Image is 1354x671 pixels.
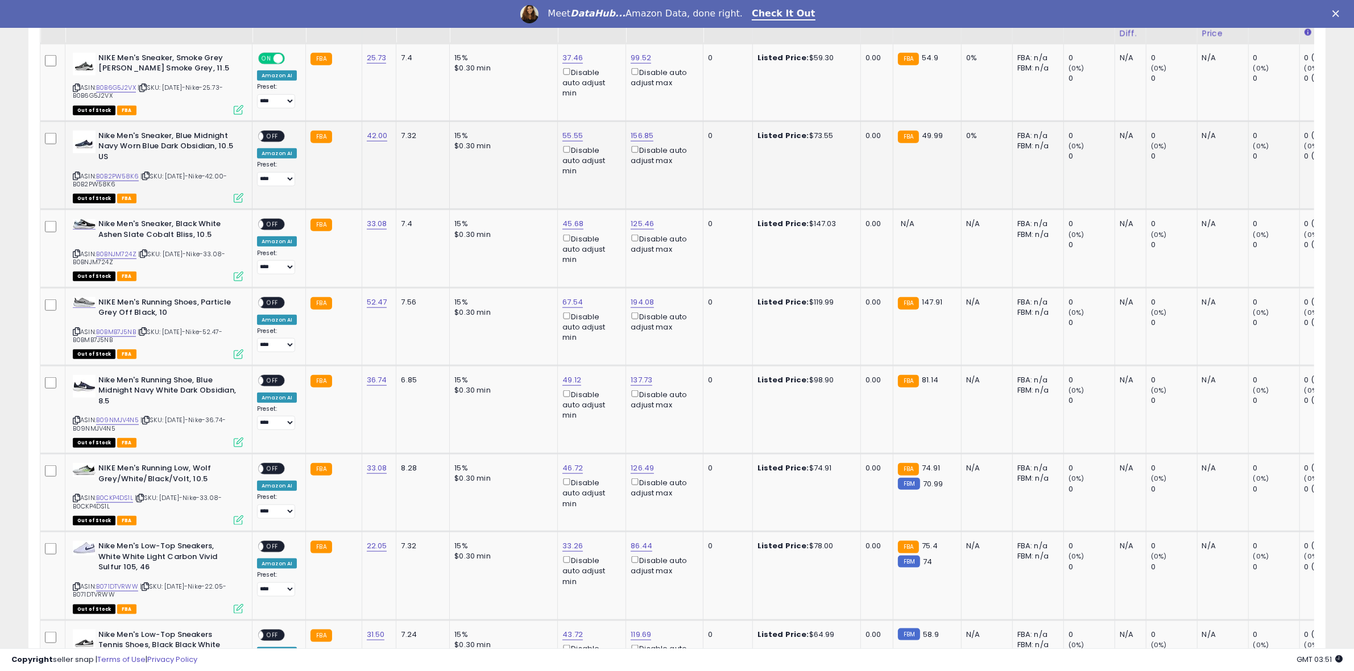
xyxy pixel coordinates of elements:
b: Listed Price: [757,130,809,141]
div: 15% [454,297,549,307]
div: Disable auto adjust min [562,310,617,343]
div: 0 [1069,219,1115,229]
div: N/A [1202,219,1240,229]
a: 33.08 [367,462,387,474]
div: 0 [708,463,743,473]
a: 99.52 [631,52,651,64]
div: FBA: n/a [1017,375,1055,385]
div: Disable auto adjust max [631,476,694,498]
div: 0 [1151,297,1197,307]
small: FBA [898,463,919,476]
img: Profile image for Georgie [520,5,539,23]
div: N/A [966,541,1004,551]
div: N/A [1202,297,1240,307]
a: 194.08 [631,297,654,308]
div: 15% [454,53,549,63]
span: FBA [117,438,136,448]
div: ASIN: [73,541,243,612]
div: FBA: n/a [1017,297,1055,307]
img: 31-Pe4JyJIL._SL40_.jpg [73,463,96,477]
div: 0 [708,297,743,307]
small: (0%) [1069,141,1084,151]
a: 49.12 [562,374,581,386]
span: | SKU: [DATE]-Nike-33.08-B0BNJM724Z [73,249,225,266]
div: N/A [1202,463,1240,473]
div: Disable auto adjust max [631,310,694,332]
div: Preset: [257,161,297,186]
span: FBA [117,349,136,359]
a: 43.72 [562,629,583,640]
span: 70.99 [923,478,943,489]
div: $0.30 min [454,230,549,240]
span: All listings that are currently out of stock and unavailable for purchase on Amazon [73,272,115,281]
div: ASIN: [73,53,243,114]
div: N/A [966,375,1004,385]
b: Listed Price: [757,52,809,63]
div: FBA: n/a [1017,219,1055,229]
a: 86.44 [631,540,652,552]
img: 31fnJKBFUpL._SL40_.jpg [73,541,96,556]
span: OFF [263,220,281,230]
small: FBA [310,463,332,476]
b: NIKE Men's Sneaker, Smoke Grey [PERSON_NAME] Smoke Grey, 11.5 [98,53,237,77]
div: Amazon AI [257,481,297,491]
b: Listed Price: [757,540,809,551]
small: (0%) [1069,386,1084,395]
a: B0CKP4DS1L [96,493,133,503]
div: 7.32 [401,131,441,141]
div: 0 (0%) [1305,240,1351,250]
img: 41ktrp1m8WL._SL40_.jpg [73,297,96,307]
div: 0 [1253,131,1299,141]
img: 41JIlgonxhL._SL40_.jpg [73,375,96,398]
small: (0%) [1305,474,1320,483]
div: 0 (0%) [1305,463,1351,473]
div: $74.91 [757,463,852,473]
a: 125.46 [631,218,654,230]
div: Meet Amazon Data, done right. [548,8,743,19]
div: 15% [454,541,549,551]
a: B0BMB7J5NB [96,327,136,337]
div: 0 [1151,484,1197,494]
span: FBA [117,516,136,526]
div: FBA: n/a [1017,463,1055,473]
div: Disable auto adjust max [631,232,694,255]
small: FBM [898,556,920,568]
small: (0%) [1069,552,1084,561]
div: 0 [1069,318,1115,328]
small: (0%) [1253,64,1269,73]
div: 0 [1253,541,1299,551]
div: 0 [1069,375,1115,385]
small: FBA [898,131,919,143]
div: Preset: [257,249,297,275]
span: 147.91 [922,297,942,307]
small: (0%) [1253,386,1269,395]
div: 0 [1069,73,1115,84]
div: Disable auto adjust max [631,554,694,576]
div: 0 [1151,53,1197,63]
small: FBA [310,131,332,143]
div: 6.85 [401,375,441,385]
div: N/A [966,463,1004,473]
div: 7.4 [401,53,441,63]
b: NIKE Men's Running Low, Wolf Grey/White/Black/Volt, 10.5 [98,463,237,487]
a: 119.69 [631,629,651,640]
div: FBA: n/a [1017,131,1055,141]
small: (0%) [1305,141,1320,151]
div: 0 (0%) [1305,375,1351,385]
div: 0 [708,375,743,385]
small: (0%) [1151,64,1167,73]
span: N/A [901,218,914,229]
span: OFF [263,376,281,385]
span: FBA [117,194,136,203]
div: 0.00 [866,541,884,551]
a: 33.08 [367,218,387,230]
div: 7.56 [401,297,441,307]
div: 0.00 [866,219,884,229]
span: OFF [263,542,281,552]
div: 0.00 [866,297,884,307]
span: OFF [263,131,281,141]
span: All listings that are currently out of stock and unavailable for purchase on Amazon [73,438,115,448]
div: FBM: n/a [1017,473,1055,484]
a: B0BNJM724Z [96,249,136,259]
small: FBA [310,541,332,553]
